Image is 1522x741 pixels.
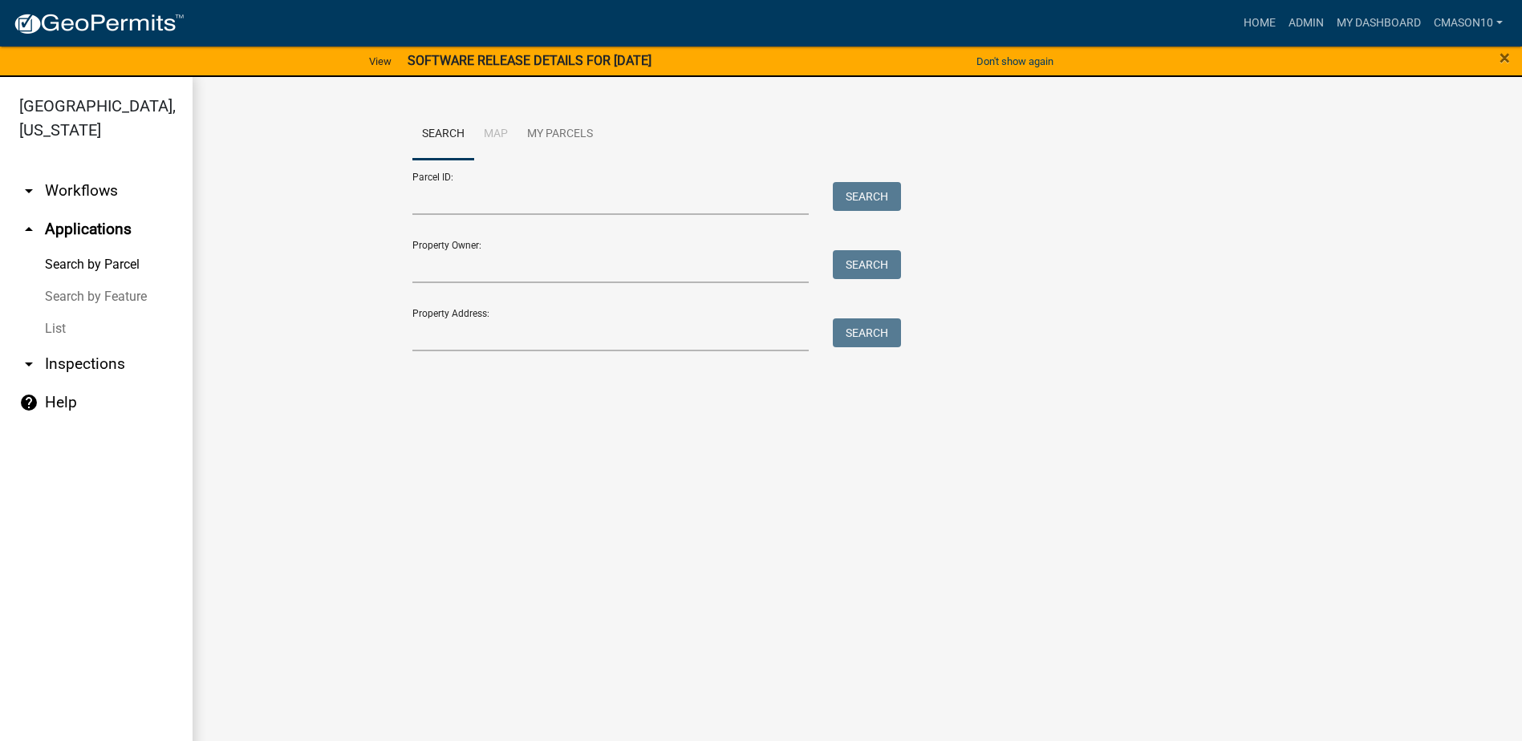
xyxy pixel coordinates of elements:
[970,48,1060,75] button: Don't show again
[1500,48,1510,67] button: Close
[363,48,398,75] a: View
[833,318,901,347] button: Search
[833,182,901,211] button: Search
[19,354,39,374] i: arrow_drop_down
[1282,8,1330,38] a: Admin
[1237,8,1282,38] a: Home
[408,53,651,68] strong: SOFTWARE RELEASE DETAILS FOR [DATE]
[1427,8,1509,38] a: cmason10
[1500,47,1510,69] span: ×
[1330,8,1427,38] a: My Dashboard
[833,250,901,279] button: Search
[19,393,39,412] i: help
[517,109,603,160] a: My Parcels
[19,220,39,239] i: arrow_drop_up
[412,109,474,160] a: Search
[19,181,39,200] i: arrow_drop_down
